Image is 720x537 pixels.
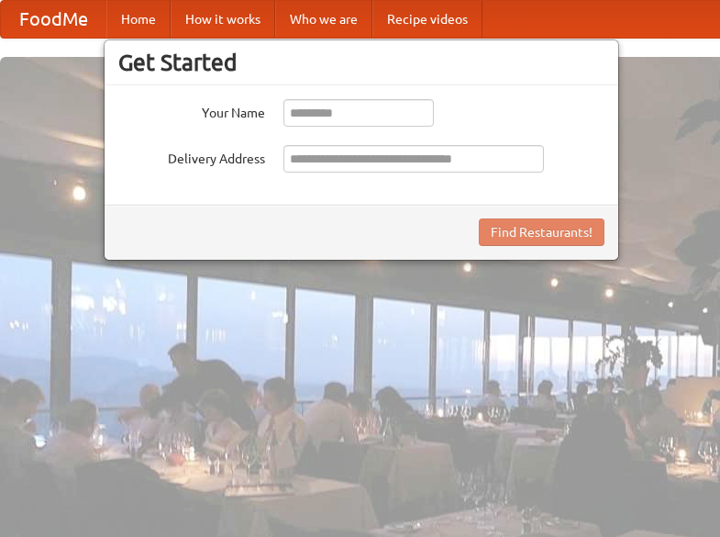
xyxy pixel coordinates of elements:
[118,49,604,76] h3: Get Started
[1,1,106,38] a: FoodMe
[479,218,604,246] button: Find Restaurants!
[118,145,265,168] label: Delivery Address
[171,1,275,38] a: How it works
[275,1,372,38] a: Who we are
[372,1,482,38] a: Recipe videos
[106,1,171,38] a: Home
[118,99,265,122] label: Your Name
